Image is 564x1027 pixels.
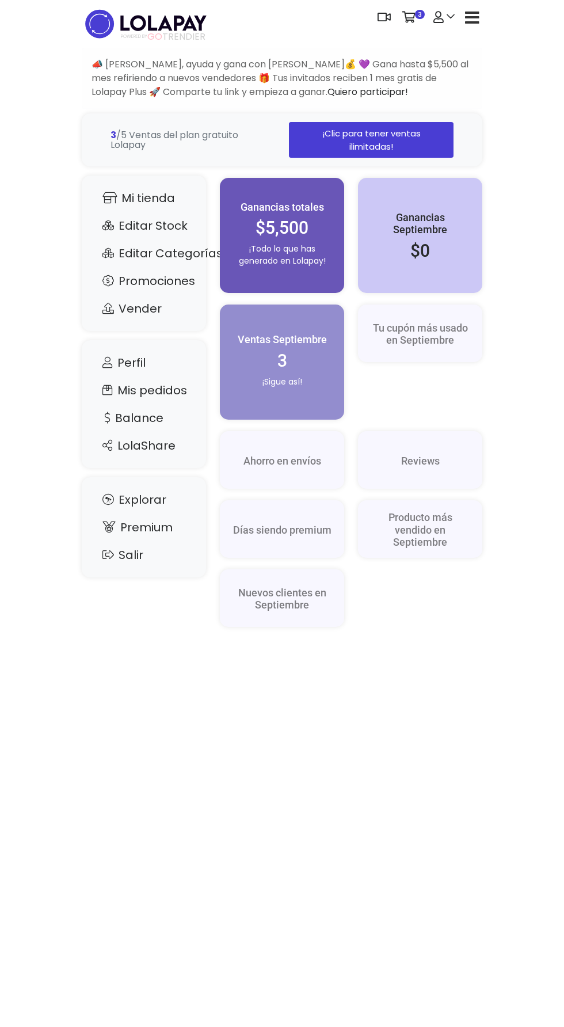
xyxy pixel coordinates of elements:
a: Quiero participar! [327,85,408,98]
a: Promociones [93,270,195,292]
span: GO [147,30,162,43]
h5: Nuevos clientes en Septiembre [231,587,333,611]
a: ¡Clic para tener ventas ilimitadas! [289,122,454,158]
h5: Ganancias Septiembre [369,211,471,236]
strong: 3 [110,128,116,142]
span: 3 [415,10,425,19]
h5: Ganancias totales [231,201,333,214]
h5: Producto más vendido en Septiembre [369,511,471,549]
h2: $0 [369,241,471,261]
a: Salir [93,544,195,566]
a: Editar Stock [93,215,195,237]
p: ¡Todo lo que has generado en Lolapay! [231,243,333,267]
a: Explorar [93,489,195,511]
a: Vender [93,298,195,319]
a: Mi tienda [93,187,195,209]
span: 📣 [PERSON_NAME], ayuda y gana con [PERSON_NAME]💰 💜 Gana hasta $5,500 al mes refiriendo a nuevos v... [92,58,468,98]
span: TRENDIER [121,32,205,42]
a: Balance [93,407,195,429]
h5: Tu cupón más usado en Septiembre [369,322,471,347]
h5: Ventas Septiembre [231,333,333,346]
h5: Ahorro en envíos [231,455,333,467]
h2: $5,500 [231,218,333,238]
a: Premium [93,516,195,538]
a: Editar Categorías [93,242,195,264]
a: Mis pedidos [93,379,195,401]
h5: Días siendo premium [231,524,333,537]
span: POWERED BY [121,33,147,40]
h2: 3 [231,351,333,371]
img: logo [82,6,210,42]
a: Perfil [93,352,195,374]
p: ¡Sigue así! [231,376,333,388]
span: /5 Ventas del plan gratuito Lolapay [110,128,238,152]
h5: Reviews [369,455,471,467]
a: LolaShare [93,435,195,457]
